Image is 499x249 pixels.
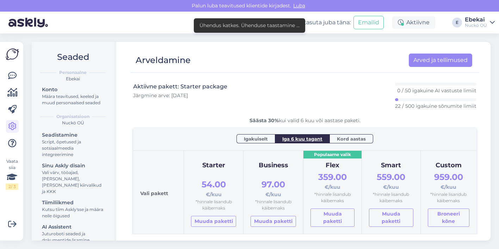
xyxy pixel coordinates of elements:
div: Flex [310,161,355,170]
div: Vaata siia [6,158,18,190]
b: Säästa 30% [249,117,279,124]
div: kui valid 6 kuu või aastase paketi. [133,117,476,124]
span: 359.00 [318,172,347,182]
a: KontoMäära teavitused, keeled ja muud personaalsed seaded [39,85,109,107]
div: Starter [191,161,236,170]
div: *hinnale lisandub käibemaks [310,191,355,204]
td: 1 [184,234,244,249]
div: €/kuu [251,178,296,199]
div: Konto [42,86,105,93]
span: Igakuiselt [244,135,268,142]
td: Piiramatu [362,234,420,249]
td: 5 [244,234,303,249]
div: Seadistamine [42,131,105,139]
span: Järgmine arve: [DATE] [133,92,188,99]
div: E [452,18,462,27]
span: 54.00 [202,179,226,189]
a: TiimiliikmedKutsu tiim Askly'sse ja määra neile õigused [39,198,109,220]
div: Määra teavitused, keeled ja muud personaalsed seaded [42,93,105,106]
div: Vali pakett [140,158,177,227]
div: €/kuu [369,170,413,191]
button: Broneeri kõne [428,208,470,227]
td: Kasutajad [133,234,184,249]
div: Sinu Askly disain [42,162,105,169]
div: *hinnale lisandub käibemaks [428,191,470,204]
span: Luba [291,2,307,9]
div: 2 / 3 [6,183,18,190]
div: Ühendus katkes. Ühenduse taastamine ... [199,22,300,29]
b: Personaalne [59,69,87,76]
div: Juturoboti seaded ja dokumentide lisamine [42,231,105,243]
div: Aktiivne [392,16,435,29]
div: Ebekai [37,76,109,82]
b: Organisatsioon [56,113,90,120]
div: Smart [369,161,413,170]
div: AI Assistent [42,223,105,231]
button: Emailid [353,16,384,29]
span: 559.00 [377,172,405,182]
div: €/kuu [191,178,236,199]
a: Muuda paketti [310,208,355,227]
a: Muuda paketti [191,216,236,227]
p: 0 / 50 igakuine AI vastuste limiit [397,87,476,94]
div: €/kuu [428,170,470,191]
h2: Seaded [37,50,109,64]
a: AI AssistentJuturoboti seaded ja dokumentide lisamine [39,222,109,244]
span: 97.00 [261,179,285,189]
p: 22 / 500 igakuine sõnumite limiit [395,102,476,110]
div: Business [251,161,296,170]
a: EbekaiNuckö OÜ [465,17,495,28]
a: Muuda paketti [369,208,413,227]
span: Iga 6 kuu tagant [282,135,322,142]
div: Vali värv, tööajad, [PERSON_NAME], [PERSON_NAME] kiirvalikud ja KKK [42,169,105,195]
div: Nuckö OÜ [465,23,487,28]
div: Kutsu tiim Askly'sse ja määra neile õigused [42,206,105,219]
img: Askly Logo [6,48,19,61]
div: Tiimiliikmed [42,199,105,206]
div: *hinnale lisandub käibemaks [251,199,296,212]
div: Proovi tasuta juba täna: [271,18,351,27]
a: SeadistamineScript, õpetused ja sotsiaalmeedia integreerimine [39,130,109,159]
div: €/kuu [310,170,355,191]
div: *hinnale lisandub käibemaks [369,191,413,204]
div: Populaarne valik [303,151,362,159]
td: Piiramatu [420,234,476,249]
div: *hinnale lisandub käibemaks [191,199,236,212]
div: Nuckö OÜ [37,120,109,126]
a: Sinu Askly disainVali värv, tööajad, [PERSON_NAME], [PERSON_NAME] kiirvalikud ja KKK [39,161,109,196]
h3: Aktiivne pakett: Starter package [133,83,227,91]
div: Arveldamine [136,54,191,67]
a: Muuda paketti [251,216,296,227]
div: Custom [428,161,470,170]
span: 959.00 [434,172,463,182]
td: 10 [303,234,362,249]
div: Ebekai [465,17,487,23]
div: Script, õpetused ja sotsiaalmeedia integreerimine [42,139,105,158]
span: Kord aastas [337,135,366,142]
a: Arved ja tellimused [409,54,472,67]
